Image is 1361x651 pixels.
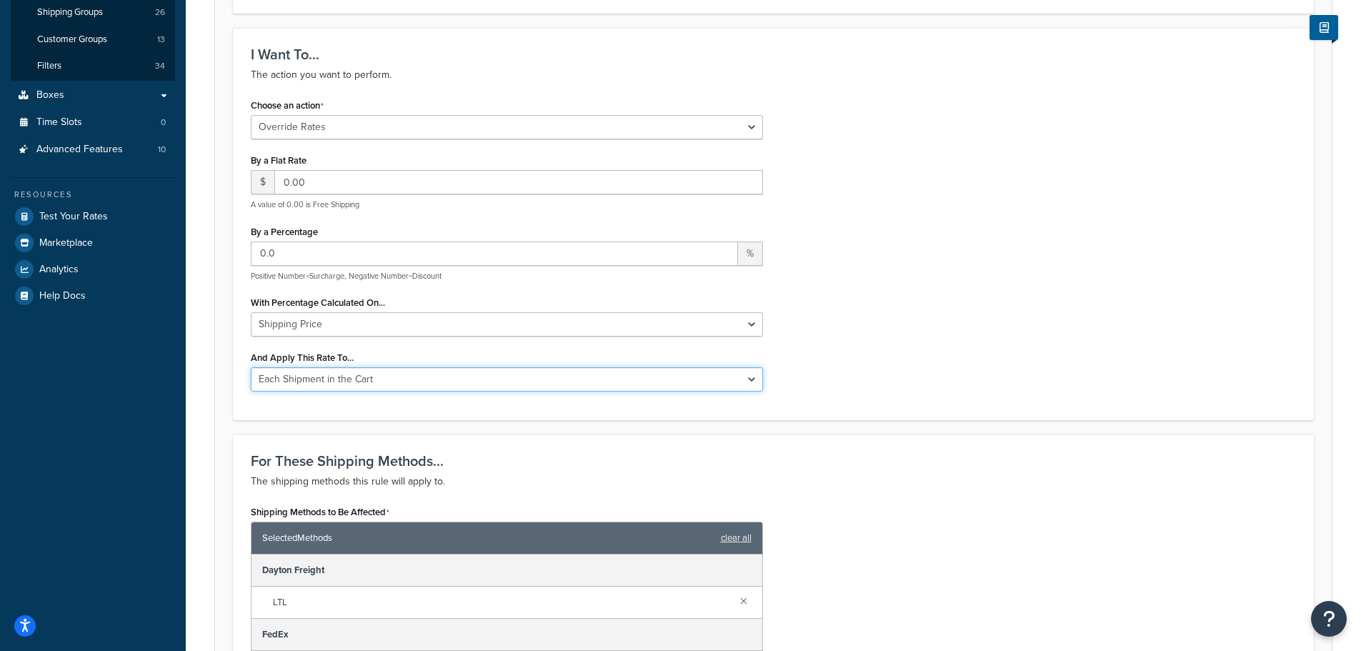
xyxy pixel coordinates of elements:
span: Shipping Groups [37,6,103,19]
a: Advanced Features10 [11,136,175,163]
p: The shipping methods this rule will apply to. [251,473,1296,490]
p: The action you want to perform. [251,66,1296,84]
span: Customer Groups [37,34,107,46]
a: Filters34 [11,53,175,79]
span: Help Docs [39,290,86,302]
a: Time Slots0 [11,109,175,136]
a: Marketplace [11,230,175,256]
span: % [738,242,763,266]
label: With Percentage Calculated On... [251,297,385,308]
label: By a Percentage [251,227,318,237]
a: Customer Groups13 [11,26,175,53]
button: Show Help Docs [1310,15,1338,40]
h3: I Want To... [251,46,1296,62]
span: 10 [158,144,166,156]
a: Test Your Rates [11,204,175,229]
div: Dayton Freight [251,555,762,587]
a: Help Docs [11,283,175,309]
span: LTL [273,592,729,612]
span: $ [251,170,274,194]
li: Advanced Features [11,136,175,163]
label: By a Flat Rate [251,155,306,166]
li: Time Slots [11,109,175,136]
span: 34 [155,60,165,72]
span: Selected Methods [262,528,714,548]
span: 0 [161,116,166,129]
li: Customer Groups [11,26,175,53]
span: Filters [37,60,61,72]
span: Test Your Rates [39,211,108,223]
a: clear all [721,528,752,548]
span: Advanced Features [36,144,123,156]
p: Positive Number=Surcharge, Negative Number=Discount [251,271,763,282]
span: Time Slots [36,116,82,129]
button: Open Resource Center [1311,601,1347,637]
span: Analytics [39,264,79,276]
span: Boxes [36,89,64,101]
label: And Apply This Rate To... [251,352,354,363]
div: FedEx [251,619,762,651]
h3: For These Shipping Methods... [251,453,1296,469]
a: Boxes [11,82,175,109]
label: Choose an action [251,100,324,111]
label: Shipping Methods to Be Affected [251,507,389,518]
span: Marketplace [39,237,93,249]
div: Resources [11,189,175,201]
span: 13 [157,34,165,46]
a: Analytics [11,257,175,282]
li: Filters [11,53,175,79]
span: 26 [155,6,165,19]
p: A value of 0.00 is Free Shipping [251,199,763,210]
